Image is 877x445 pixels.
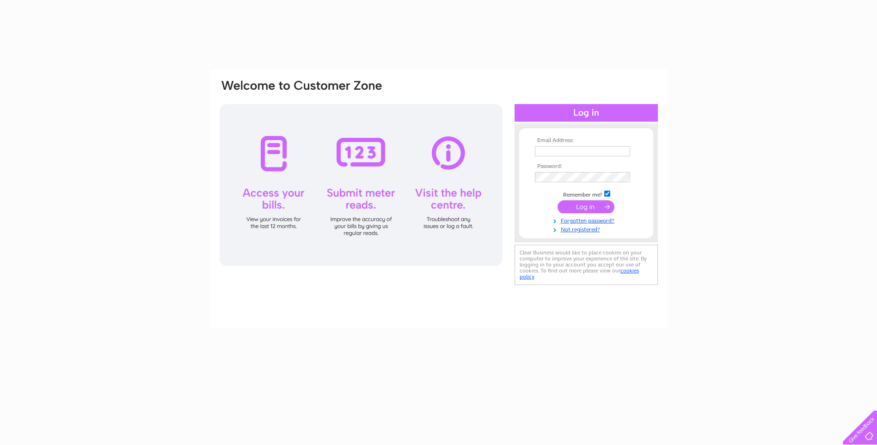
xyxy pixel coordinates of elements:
[558,200,614,213] input: Submit
[520,267,639,280] a: cookies policy
[533,189,640,198] td: Remember me?
[515,245,658,285] div: Clear Business would like to place cookies on your computer to improve your experience of the sit...
[535,224,640,233] a: Not registered?
[535,216,640,224] a: Forgotten password?
[533,163,640,170] th: Password:
[533,137,640,144] th: Email Address:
